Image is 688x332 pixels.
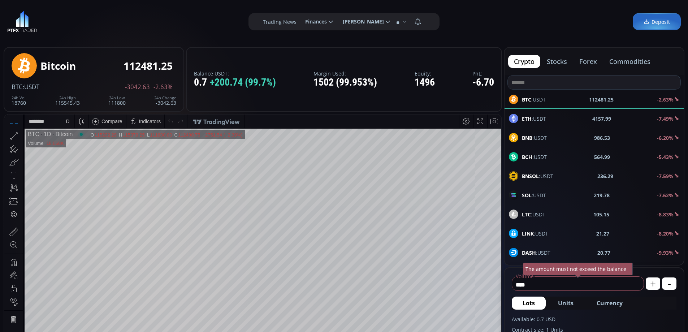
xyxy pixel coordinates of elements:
[522,230,534,237] b: LINK
[512,315,676,323] label: Available: 0.7 USD
[522,134,547,142] span: :USDT
[522,211,531,218] b: LTC
[522,154,532,160] b: BCH
[71,317,77,323] div: 5d
[143,18,146,23] div: L
[522,211,545,218] span: :USDT
[657,192,674,199] b: -7.62%
[135,4,157,10] div: Indicators
[657,115,674,122] b: -7.49%
[594,134,610,142] b: 986.53
[522,172,553,180] span: :USDT
[472,71,494,76] label: PnL:
[471,317,478,323] div: log
[82,317,87,323] div: 1d
[7,11,37,33] img: LOGO
[412,313,452,327] button: 18:53:37 (UTC)
[210,77,276,88] span: +200.74 (99.7%)
[118,18,140,23] div: 115379.25
[657,249,674,256] b: -9.93%
[125,84,150,90] span: -3042.63
[508,55,540,68] button: crypto
[633,13,681,30] a: Deposit
[97,313,108,327] div: Go to
[597,299,623,307] span: Currency
[662,277,676,290] button: -
[522,191,546,199] span: :USDT
[469,313,481,327] div: Toggle Log Scale
[313,77,377,88] div: 1502 (99.953%)
[594,153,610,161] b: 564.99
[593,211,609,218] b: 105.15
[415,317,449,323] span: 18:53:37 (UTC)
[522,173,539,180] b: BNSOL
[47,317,54,323] div: 3m
[522,153,547,161] span: :USDT
[522,192,532,199] b: SOL
[55,96,80,100] div: 24h High
[483,317,493,323] div: auto
[523,263,633,275] div: The amount must not exceed the balance
[459,313,469,327] div: Toggle Percentage
[596,230,609,237] b: 21.27
[522,115,532,122] b: ETH
[174,18,196,23] div: 112480.75
[108,96,126,105] div: 111800
[146,18,168,23] div: 111800.00
[114,18,118,23] div: H
[597,172,613,180] b: 236.29
[657,134,674,141] b: -6.20%
[338,14,384,29] span: [PERSON_NAME]
[153,84,173,90] span: -2.63%
[300,14,327,29] span: Finances
[198,18,238,23] div: −2751.54 (−2.39%)
[59,317,66,323] div: 1m
[55,96,80,105] div: 115545.43
[263,18,297,26] label: Trading News
[42,26,59,31] div: 18.068K
[35,17,47,23] div: 1D
[481,313,496,327] div: Toggle Auto Scale
[61,4,65,10] div: D
[7,96,12,103] div: 
[646,277,660,290] button: +
[592,115,611,122] b: 4157.99
[594,191,610,199] b: 219.78
[97,4,118,10] div: Compare
[90,18,112,23] div: 115232.29
[657,230,674,237] b: -8.20%
[522,249,550,256] span: :USDT
[523,299,535,307] span: Lots
[12,96,27,105] div: 18760
[586,297,633,310] button: Currency
[603,55,656,68] button: commodities
[26,317,31,323] div: 5y
[12,83,23,91] span: BTC
[12,96,27,100] div: 24h Vol.
[472,77,494,88] div: -6.70
[512,297,546,310] button: Lots
[657,211,674,218] b: -8.83%
[23,17,35,23] div: BTC
[597,249,610,256] b: 20.77
[522,134,532,141] b: BNB
[17,296,20,306] div: Hide Drawings Toolbar
[415,71,435,76] label: Equity:
[194,77,276,88] div: 0.7
[522,230,548,237] span: :USDT
[86,18,90,23] div: O
[154,96,176,105] div: -3042.63
[74,17,80,23] div: Market open
[644,18,670,26] span: Deposit
[657,154,674,160] b: -5.43%
[415,77,435,88] div: 1496
[541,55,573,68] button: stocks
[558,299,574,307] span: Units
[23,83,39,91] span: :USDT
[522,249,536,256] b: DASH
[40,60,76,72] div: Bitcoin
[154,96,176,100] div: 24h Change
[313,71,377,76] label: Margin Used:
[170,18,174,23] div: C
